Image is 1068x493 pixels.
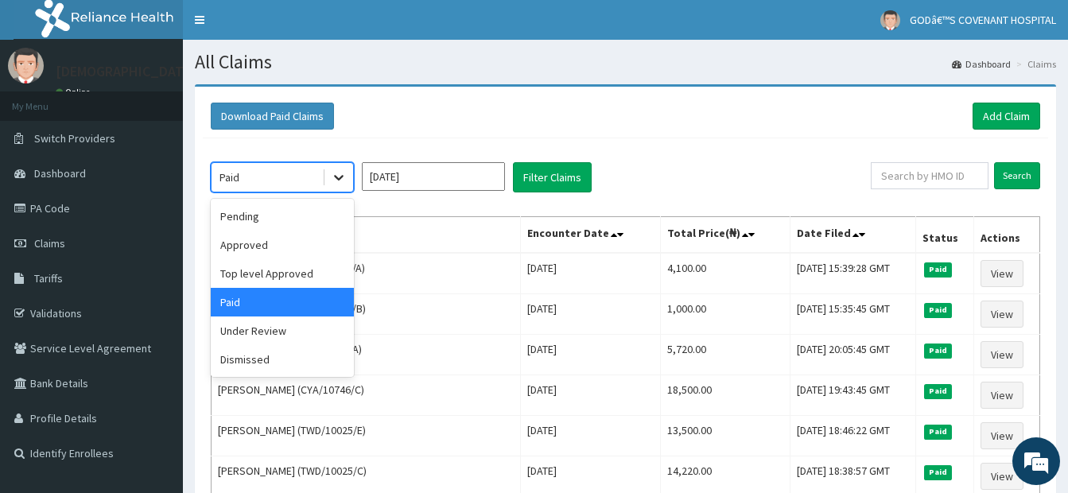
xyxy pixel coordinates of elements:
span: Claims [34,236,65,250]
td: [DATE] [520,294,660,335]
span: We're online! [92,146,219,307]
td: [PERSON_NAME] (ELN/10617/A) [212,335,521,375]
span: Paid [924,465,953,479]
a: View [981,301,1023,328]
div: Approved [211,231,354,259]
th: Status [915,217,973,254]
a: View [981,463,1023,490]
td: [DATE] 15:35:45 GMT [790,294,915,335]
span: Paid [924,303,953,317]
button: Download Paid Claims [211,103,334,130]
span: Paid [924,344,953,358]
td: [DATE] [520,253,660,294]
a: View [981,341,1023,368]
img: User Image [880,10,900,30]
td: [PERSON_NAME] (AGA/10083/A) [212,253,521,294]
th: Total Price(₦) [661,217,790,254]
td: 5,720.00 [661,335,790,375]
div: Minimize live chat window [261,8,299,46]
td: [PERSON_NAME] (MFD/10079/B) [212,294,521,335]
a: Online [56,87,94,98]
td: [DATE] 18:46:22 GMT [790,416,915,456]
td: [DATE] 20:05:45 GMT [790,335,915,375]
a: View [981,382,1023,409]
textarea: Type your message and hit 'Enter' [8,326,303,382]
td: 13,500.00 [661,416,790,456]
td: 1,000.00 [661,294,790,335]
div: Dismissed [211,345,354,374]
span: Switch Providers [34,131,115,146]
a: Dashboard [952,57,1011,71]
span: Paid [924,425,953,439]
p: [DEMOGRAPHIC_DATA]’S [GEOGRAPHIC_DATA] [56,64,343,79]
td: 18,500.00 [661,375,790,416]
td: [DATE] 19:43:45 GMT [790,375,915,416]
th: Name [212,217,521,254]
li: Claims [1012,57,1056,71]
th: Date Filed [790,217,915,254]
span: Paid [924,384,953,398]
th: Actions [973,217,1039,254]
td: [DATE] [520,375,660,416]
a: Add Claim [973,103,1040,130]
span: GODâ€™S COVENANT HOSPITAL [910,13,1056,27]
span: Tariffs [34,271,63,285]
img: User Image [8,48,44,83]
td: 4,100.00 [661,253,790,294]
th: Encounter Date [520,217,660,254]
img: d_794563401_company_1708531726252_794563401 [29,80,64,119]
td: [DATE] [520,335,660,375]
div: Under Review [211,316,354,345]
button: Filter Claims [513,162,592,192]
h1: All Claims [195,52,1056,72]
span: Dashboard [34,166,86,181]
span: Paid [924,262,953,277]
div: Pending [211,202,354,231]
td: [DATE] 15:39:28 GMT [790,253,915,294]
a: View [981,422,1023,449]
td: [PERSON_NAME] (CYA/10746/C) [212,375,521,416]
input: Select Month and Year [362,162,505,191]
td: [PERSON_NAME] (TWD/10025/E) [212,416,521,456]
a: View [981,260,1023,287]
div: Paid [219,169,239,185]
div: Top level Approved [211,259,354,288]
div: Chat with us now [83,89,267,110]
input: Search [994,162,1040,189]
div: Paid [211,288,354,316]
td: [DATE] [520,416,660,456]
input: Search by HMO ID [871,162,988,189]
